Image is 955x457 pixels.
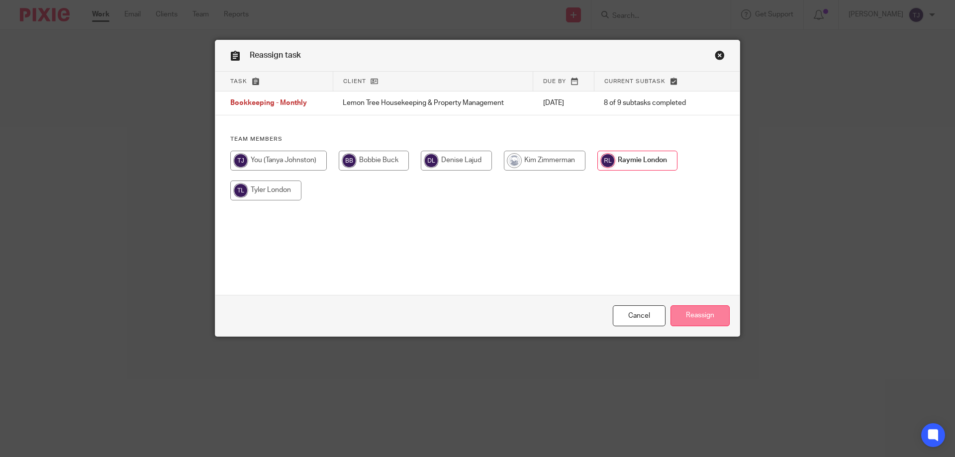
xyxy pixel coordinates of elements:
[594,91,706,115] td: 8 of 9 subtasks completed
[543,79,566,84] span: Due by
[613,305,666,327] a: Close this dialog window
[670,305,730,327] input: Reassign
[250,51,301,59] span: Reassign task
[343,98,523,108] p: Lemon Tree Housekeeping & Property Management
[230,79,247,84] span: Task
[343,79,366,84] span: Client
[230,100,307,107] span: Bookkeeping - Monthly
[230,135,725,143] h4: Team members
[543,98,584,108] p: [DATE]
[715,50,725,64] a: Close this dialog window
[604,79,666,84] span: Current subtask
